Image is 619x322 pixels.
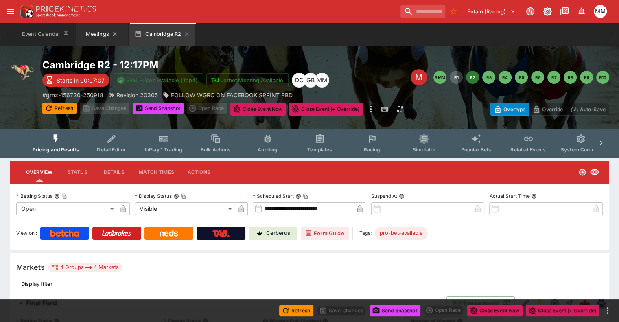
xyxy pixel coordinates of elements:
div: Start From [490,103,609,116]
div: Visible [135,202,235,215]
span: InPlay™ Trading [145,147,182,153]
div: Gary Brigginshaw [303,73,318,88]
nav: pagination navigation [433,71,609,84]
a: Form Guide [301,227,349,240]
button: Auto-Save [567,103,609,116]
span: Racing [363,147,380,153]
button: Close Event (+ Override) [289,103,363,116]
button: SGM Enabled [533,296,547,311]
button: Close Event (+ Override) [526,305,599,316]
span: Bulk Actions [201,147,231,153]
div: FOLLOW WGRC ON FACEBOOK SPRINT PBD [163,91,293,99]
img: logo-cerberus--red.svg [579,298,591,309]
button: Connected to PK [523,4,538,19]
button: more [366,103,376,116]
button: Refresh [279,305,313,316]
p: Display Status [135,193,172,199]
span: Simulator [413,147,435,153]
span: pro-bet-available [375,229,428,237]
button: R2 [466,71,479,84]
button: Toggle light/dark mode [540,4,555,19]
div: Michela Marris [594,5,607,18]
img: TabNZ [212,230,230,237]
button: R6 [531,71,544,84]
span: System Controls [561,147,601,153]
button: Refresh [42,103,77,114]
img: jetbet-logo.svg [211,76,219,84]
div: split button [187,103,227,114]
button: Open [547,296,562,311]
h5: Markets [16,263,45,272]
img: Neds [160,230,178,237]
button: Overview [20,162,59,182]
p: Auto-Save [580,105,606,114]
button: R10 [596,71,609,84]
button: Suspend At [399,193,405,199]
button: Event Calendar [17,23,74,46]
div: 4 Groups 4 Markets [51,263,119,272]
button: Send Snapshot [370,305,420,316]
button: Final Field [10,295,446,311]
button: Straight [562,296,577,311]
p: Starts in 00:07:07 [57,76,105,85]
div: David Crockford [292,73,306,88]
button: Match Times [132,162,181,182]
button: Overtype [490,103,529,116]
button: Actions [181,162,217,182]
span: Detail Editor [97,147,126,153]
button: R9 [580,71,593,84]
label: Tags: [359,227,372,240]
p: Suspend At [371,193,397,199]
button: Copy To Clipboard [61,193,67,199]
svg: Open [550,298,560,308]
img: Ladbrokes [102,230,131,237]
span: Popular Bets [461,147,491,153]
span: Pricing and Results [33,147,79,153]
button: R1 [450,71,463,84]
button: more [603,306,612,315]
button: Details [96,162,132,182]
button: R5 [515,71,528,84]
button: Display StatusCopy To Clipboard [173,193,179,199]
img: Cerberus [256,230,263,237]
svg: Visible [590,167,599,177]
img: PriceKinetics Logo [18,3,34,20]
div: split button [424,304,464,316]
p: Overtype [503,105,525,114]
p: FOLLOW WGRC ON FACEBOOK SPRINT PBD [171,91,293,99]
button: Display filter [16,277,57,290]
button: SRM Prices Available (Top4) [113,73,203,87]
button: Close Event Now [467,305,523,316]
button: Michela Marris [591,2,609,20]
p: Scheduled Start [253,193,294,199]
a: Cerberus [249,227,297,240]
img: grnz [597,299,606,308]
p: Betting Status [16,193,52,199]
img: Betcha [50,230,79,237]
button: Close Event Now [230,103,286,116]
div: 609f849a-e91c-425e-aaad-809d3e144368 [579,298,591,309]
button: Meetings [76,23,128,46]
button: Jetbet Meeting Available [206,73,289,87]
div: Michela Marris [315,73,329,88]
button: SMM [433,71,446,84]
button: 1521Transaction(s) [446,296,515,310]
button: Documentation [557,4,572,19]
input: search [400,5,445,18]
h2: Copy To Clipboard [42,59,373,71]
button: R7 [547,71,560,84]
p: Cerberus [266,229,290,237]
span: Auditing [258,147,278,153]
div: Event type filters [26,129,593,158]
a: 609f849a-e91c-425e-aaad-809d3e144368 [577,295,593,311]
button: Override [529,103,567,116]
button: R4 [499,71,512,84]
p: Revision 20305 [116,91,158,99]
button: Send Snapshot [133,103,184,114]
button: R3 [482,71,495,84]
svg: Open [578,168,586,176]
img: greyhound_racing.png [10,59,36,85]
button: Cambridge R2 [129,23,195,46]
button: Copy To Clipboard [181,193,186,199]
